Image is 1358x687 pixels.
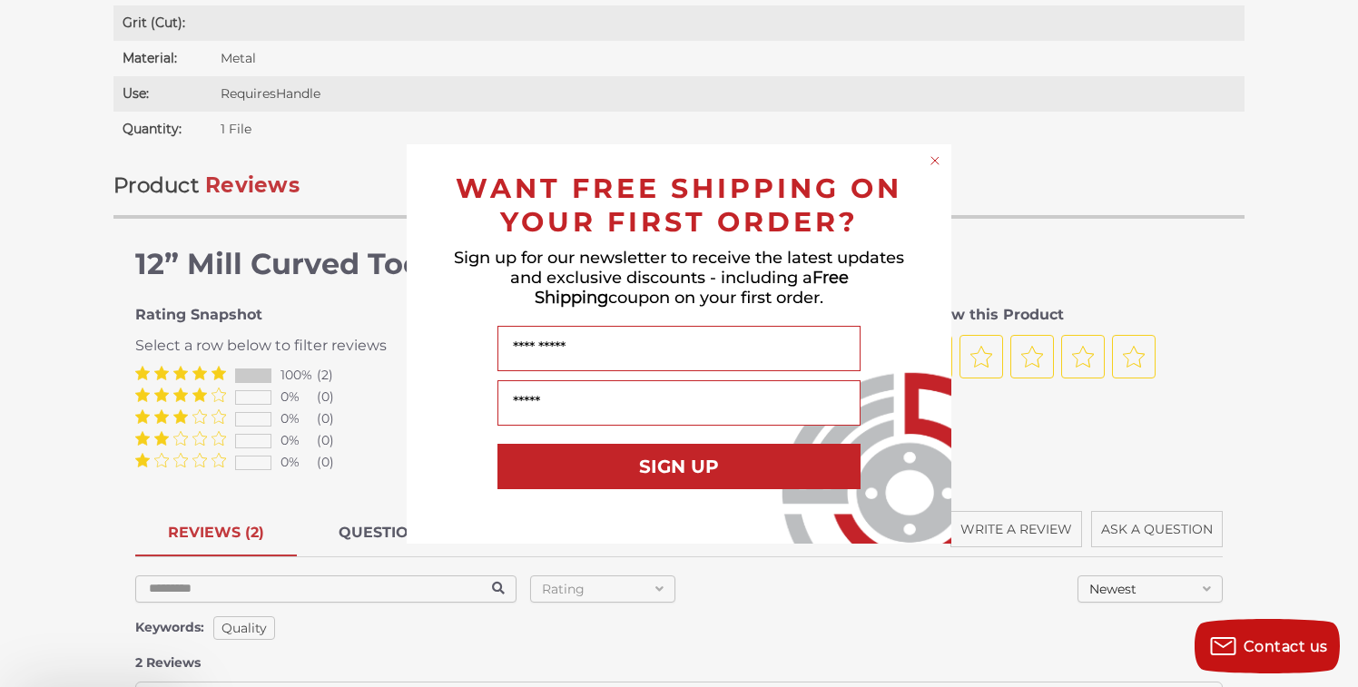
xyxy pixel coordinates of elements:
[1195,619,1340,673] button: Contact us
[454,248,904,308] span: Sign up for our newsletter to receive the latest updates and exclusive discounts - including a co...
[456,172,902,239] span: WANT FREE SHIPPING ON YOUR FIRST ORDER?
[926,152,944,170] button: Close dialog
[497,444,861,489] button: SIGN UP
[535,268,849,308] span: Free Shipping
[1244,638,1328,655] span: Contact us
